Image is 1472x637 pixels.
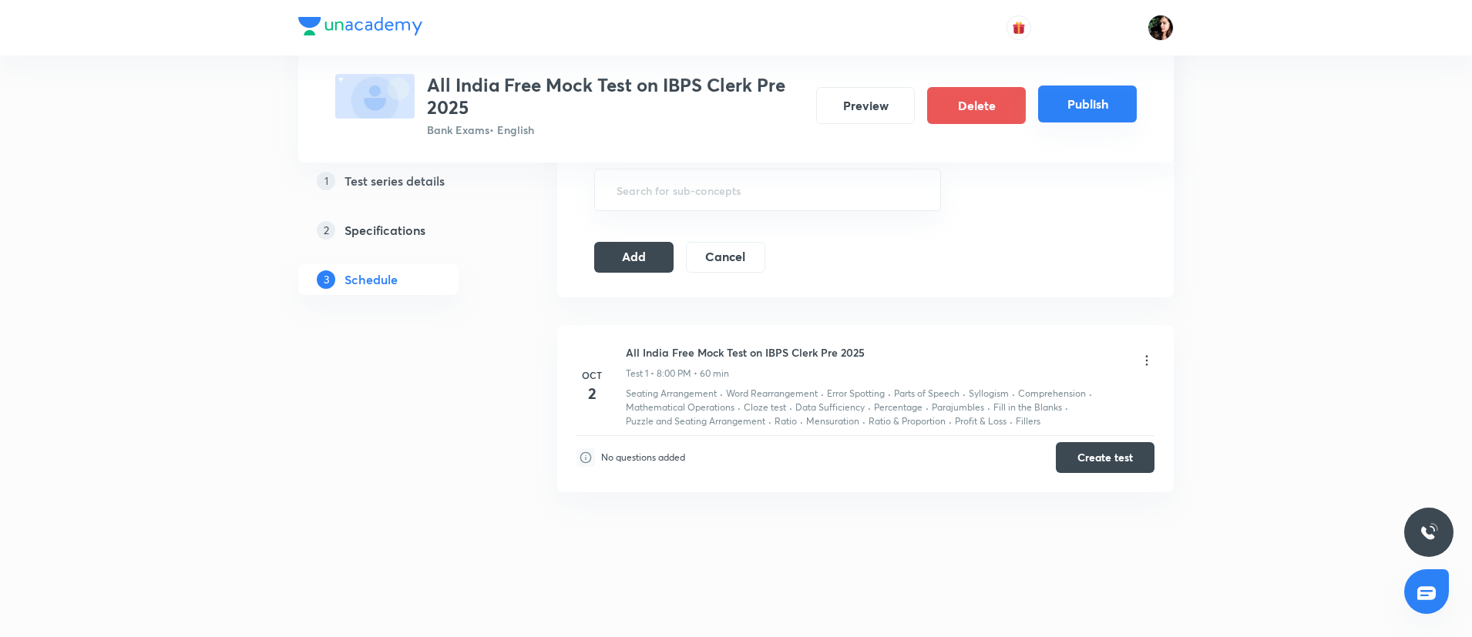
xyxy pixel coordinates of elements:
[626,387,717,401] p: Seating Arrangement
[1056,442,1154,473] button: Create test
[427,74,804,119] h3: All India Free Mock Test on IBPS Clerk Pre 2025
[427,122,804,138] p: Bank Exams • English
[1420,523,1438,541] img: ttu
[613,176,922,204] input: Search for sub-concepts
[1038,85,1137,122] button: Publish
[987,401,990,414] div: ·
[775,414,797,428] p: Ratio
[317,270,335,289] p: 3
[1007,15,1031,40] button: avatar
[601,451,685,464] p: No questions added
[955,414,1007,428] p: Profit & Loss
[1065,401,1068,414] div: ·
[686,242,765,273] button: Cancel
[874,401,923,414] p: Percentage
[738,401,741,414] div: ·
[594,242,674,273] button: Add
[317,221,335,240] p: 2
[626,344,865,360] h6: All India Free Mock Test on IBPS Clerk Pre 2025
[795,401,865,414] p: Data Sufficiency
[298,17,422,39] a: Company Logo
[927,87,1026,124] button: Delete
[576,382,607,405] h4: 2
[744,401,786,414] p: Cloze test
[298,166,508,196] a: 1Test series details
[626,401,734,414] p: Mathematical Operations
[800,414,803,428] div: ·
[949,414,952,428] div: ·
[821,387,824,401] div: ·
[869,414,946,428] p: Ratio & Proportion
[726,387,818,401] p: Word Rearrangement
[335,74,415,119] img: fallback-thumbnail.png
[768,414,771,428] div: ·
[1148,15,1174,41] img: Priyanka K
[862,414,865,428] div: ·
[816,87,915,124] button: Preview
[1016,414,1040,428] p: Fillers
[1012,21,1026,35] img: avatar
[963,387,966,401] div: ·
[1018,387,1086,401] p: Comprehension
[932,188,935,191] button: Open
[888,387,891,401] div: ·
[344,270,398,289] h5: Schedule
[298,17,422,35] img: Company Logo
[1012,387,1015,401] div: ·
[827,387,885,401] p: Error Spotting
[298,215,508,246] a: 2Specifications
[626,367,729,381] p: Test 1 • 8:00 PM • 60 min
[344,221,425,240] h5: Specifications
[576,368,607,382] h6: Oct
[317,172,335,190] p: 1
[926,401,929,414] div: ·
[626,414,765,428] p: Puzzle and Seating Arrangement
[720,387,723,401] div: ·
[932,401,984,414] p: Parajumbles
[868,401,871,414] div: ·
[789,401,792,414] div: ·
[1089,387,1092,401] div: ·
[969,387,1009,401] p: Syllogism
[894,387,959,401] p: Parts of Speech
[993,401,1062,414] p: Fill in the Blanks
[576,448,595,467] img: infoIcon
[1010,414,1013,428] div: ·
[344,172,445,190] h5: Test series details
[806,414,859,428] p: Mensuration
